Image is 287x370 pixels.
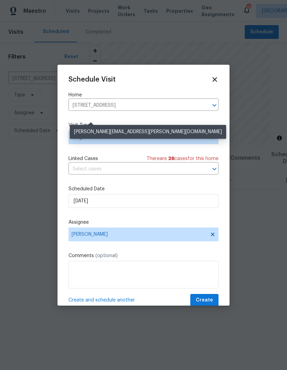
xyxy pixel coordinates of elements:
[210,101,219,110] button: Open
[68,100,199,111] input: Enter in an address
[95,253,118,258] span: (optional)
[70,125,226,139] div: [PERSON_NAME][EMAIL_ADDRESS][PERSON_NAME][DOMAIN_NAME]
[68,164,199,175] input: Select cases
[68,76,116,83] span: Schedule Visit
[68,186,219,192] label: Scheduled Date
[168,156,174,161] span: 26
[68,122,219,129] label: Visit Type
[68,92,219,98] label: Home
[211,76,219,83] span: Close
[72,232,206,237] span: [PERSON_NAME]
[68,297,135,304] span: Create and schedule another
[68,155,98,162] span: Linked Cases
[68,252,219,259] label: Comments
[210,164,219,174] button: Open
[68,194,219,208] input: M/D/YYYY
[196,296,213,305] span: Create
[190,294,219,307] button: Create
[147,155,219,162] span: There are case s for this home
[68,219,219,226] label: Assignee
